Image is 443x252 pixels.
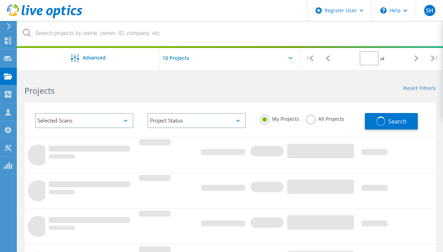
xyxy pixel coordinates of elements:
[306,115,344,121] label: All Projects
[426,8,433,13] span: SH
[365,113,418,129] button: Search
[25,85,55,96] b: Projects
[260,115,299,121] label: My Projects
[380,56,384,62] span: of
[301,46,319,71] div: |
[380,7,387,14] svg: \n
[403,86,436,92] a: Reset Filters
[425,46,443,71] div: |
[388,118,407,125] span: Search
[7,15,82,20] a: Live Optics Dashboard
[35,113,133,128] div: Selected Scans
[147,113,246,128] div: Project Status
[83,55,106,60] span: Advanced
